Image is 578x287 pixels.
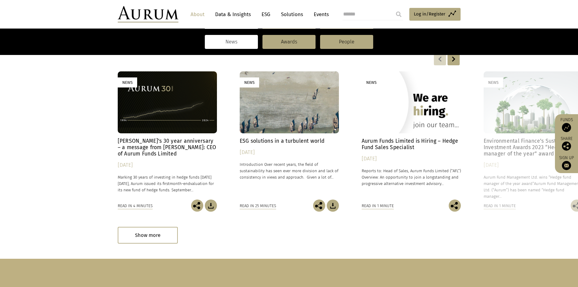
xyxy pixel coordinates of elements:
[558,117,575,132] a: Funds
[240,203,276,209] div: Read in 25 minutes
[362,203,394,209] div: Read in 1 minute
[558,155,575,170] a: Sign up
[278,9,306,20] a: Solutions
[362,168,461,187] p: Reports to: Head of Sales, Aurum Funds Limited (“AFL”) Overview: An opportunity to join a longsta...
[191,200,203,212] img: Share this post
[118,174,217,193] p: Marking 30 years of investing in hedge funds [DATE] [DATE], Aurum issued its first valuation for ...
[484,203,516,209] div: Read in 1 minute
[313,200,325,212] img: Share this post
[558,137,575,151] div: Share
[562,123,571,132] img: Access Funds
[118,203,153,209] div: Read in 4 minutes
[118,161,217,169] div: [DATE]
[118,138,217,157] h4: [PERSON_NAME]’s 30 year anniversary – a message from [PERSON_NAME]: CEO of Aurum Funds Limited
[262,35,316,49] a: Awards
[393,8,405,20] input: Submit
[205,200,217,212] img: Download Article
[240,138,339,144] h4: ESG solutions in a turbulent world
[118,77,137,87] div: News
[118,71,217,200] a: News [PERSON_NAME]’s 30 year anniversary – a message from [PERSON_NAME]: CEO of Aurum Funds Limit...
[212,9,254,20] a: Data & Insights
[311,9,329,20] a: Events
[327,200,339,212] img: Download Article
[449,200,461,212] img: Share this post
[562,142,571,151] img: Share this post
[188,9,208,20] a: About
[414,10,445,18] span: Log in/Register
[240,71,339,200] a: News ESG solutions in a turbulent world [DATE] Introduction Over recent years, the field of susta...
[240,148,339,157] div: [DATE]
[362,155,461,163] div: [DATE]
[562,161,571,170] img: Sign up to our newsletter
[320,35,373,49] a: People
[240,77,259,87] div: News
[118,6,178,22] img: Aurum
[362,71,461,200] a: News Aurum Funds Limited is Hiring – Hedge Fund Sales Specialist [DATE] Reports to: Head of Sales...
[409,8,461,21] a: Log in/Register
[240,161,339,180] p: Introduction Over recent years, the field of sustainability has seen ever more division and lack ...
[259,9,273,20] a: ESG
[362,77,381,87] div: News
[118,227,178,244] div: Show more
[170,181,190,186] span: month-end
[205,35,258,49] a: News
[362,138,461,151] h4: Aurum Funds Limited is Hiring – Hedge Fund Sales Specialist
[484,77,503,87] div: News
